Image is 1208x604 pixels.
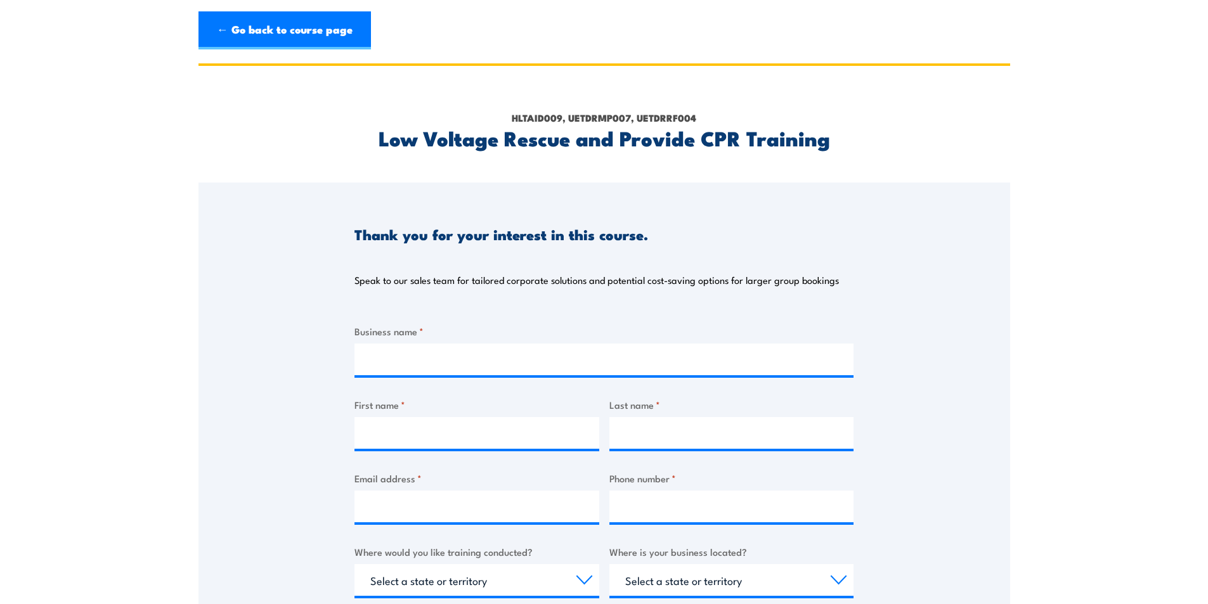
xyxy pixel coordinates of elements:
[354,544,599,559] label: Where would you like training conducted?
[354,227,648,241] h3: Thank you for your interest in this course.
[609,471,854,485] label: Phone number
[354,111,854,125] p: HLTAID009, UETDRMP007, UETDRRF004
[354,397,599,412] label: First name
[354,274,839,286] p: Speak to our sales team for tailored corporate solutions and potential cost-saving options for la...
[354,324,854,338] label: Business name
[354,471,599,485] label: Email address
[354,129,854,146] h2: Low Voltage Rescue and Provide CPR Training
[198,11,371,49] a: ← Go back to course page
[609,544,854,559] label: Where is your business located?
[609,397,854,412] label: Last name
